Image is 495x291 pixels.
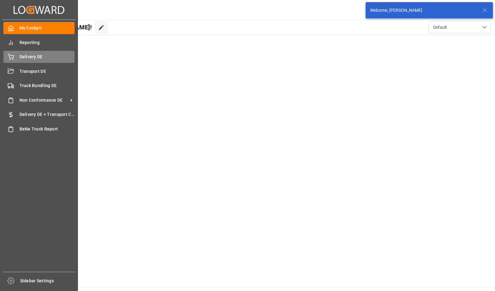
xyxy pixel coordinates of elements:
[19,111,75,118] span: Delivery DE + Transport Cost
[19,82,75,89] span: Truck Bundling DE
[3,123,75,135] a: BeNe Truck Report
[19,68,75,75] span: Transport DE
[20,278,75,284] span: Sidebar Settings
[370,7,476,14] div: Welcome, [PERSON_NAME]
[3,80,75,92] a: Truck Bundling DE
[3,36,75,48] a: Reporting
[428,21,490,33] button: open menu
[19,25,75,31] span: My Cockpit
[19,97,68,104] span: Non Conformance DE
[19,126,75,132] span: BeNe Truck Report
[19,54,75,60] span: Delivery DE
[433,24,447,31] span: Default
[3,108,75,121] a: Delivery DE + Transport Cost
[3,22,75,34] a: My Cockpit
[3,51,75,63] a: Delivery DE
[19,39,75,46] span: Reporting
[3,65,75,77] a: Transport DE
